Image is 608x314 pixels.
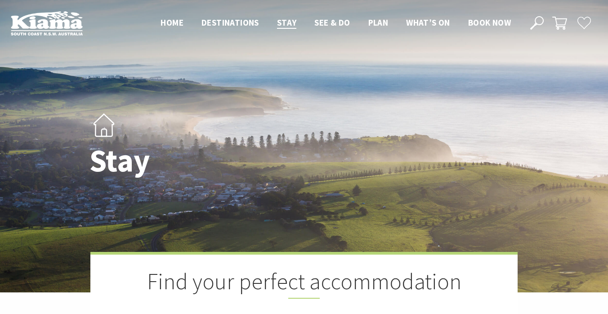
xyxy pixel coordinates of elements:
h1: Stay [89,144,344,178]
span: Book now [468,17,511,28]
span: Stay [277,17,297,28]
h2: Find your perfect accommodation [135,268,473,299]
span: Home [161,17,183,28]
span: Destinations [201,17,259,28]
span: Plan [368,17,389,28]
img: Kiama Logo [11,11,83,36]
nav: Main Menu [152,16,520,31]
span: What’s On [406,17,450,28]
span: See & Do [314,17,350,28]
